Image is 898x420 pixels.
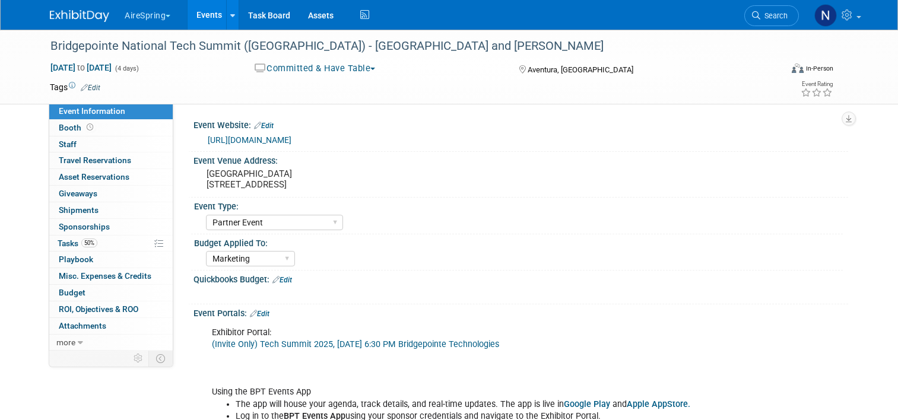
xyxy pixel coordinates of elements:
[58,238,97,248] span: Tasks
[194,234,843,249] div: Budget Applied To:
[128,351,149,366] td: Personalize Event Tab Strip
[59,271,151,281] span: Misc. Expenses & Credits
[59,139,77,149] span: Staff
[49,120,173,136] a: Booth
[49,236,173,252] a: Tasks50%
[207,168,453,190] pre: [GEOGRAPHIC_DATA] [STREET_ADDRESS]
[56,338,75,347] span: more
[49,169,173,185] a: Asset Reservations
[59,189,97,198] span: Giveaways
[59,304,138,314] span: ROI, Objectives & ROO
[81,238,97,247] span: 50%
[250,62,380,75] button: Committed & Have Table
[193,271,848,286] div: Quickbooks Budget:
[59,222,110,231] span: Sponsorships
[59,288,85,297] span: Budget
[236,399,714,411] li: The app will house your agenda, track details, and real-time updates. The app is live in and
[744,5,799,26] a: Search
[81,84,100,92] a: Edit
[193,152,848,167] div: Event Venue Address:
[46,36,767,57] div: Bridgepointe National Tech Summit ([GEOGRAPHIC_DATA]) - [GEOGRAPHIC_DATA] and [PERSON_NAME]
[49,219,173,235] a: Sponsorships
[149,351,173,366] td: Toggle Event Tabs
[59,254,93,264] span: Playbook
[59,172,129,182] span: Asset Reservations
[718,62,833,79] div: Event Format
[59,123,96,132] span: Booth
[75,63,87,72] span: to
[49,186,173,202] a: Giveaways
[50,81,100,93] td: Tags
[50,10,109,22] img: ExhibitDay
[208,135,291,145] a: [URL][DOMAIN_NAME]
[212,339,499,349] a: (Invite Only) Tech Summit 2025, [DATE] 6:30 PM Bridgepointe Technologies
[193,304,848,320] div: Event Portals:
[254,122,274,130] a: Edit
[814,4,837,27] img: Natalie Pyron
[59,106,125,116] span: Event Information
[250,310,269,318] a: Edit
[792,63,804,73] img: Format-Inperson.png
[49,136,173,152] a: Staff
[805,64,833,73] div: In-Person
[59,155,131,165] span: Travel Reservations
[114,65,139,72] span: (4 days)
[528,65,633,74] span: Aventura, [GEOGRAPHIC_DATA]
[50,62,112,73] span: [DATE] [DATE]
[49,152,173,168] a: Travel Reservations
[272,276,292,284] a: Edit
[49,252,173,268] a: Playbook
[49,301,173,317] a: ROI, Objectives & ROO
[49,318,173,334] a: Attachments
[627,399,690,409] a: Apple AppStore.
[49,103,173,119] a: Event Information
[59,205,99,215] span: Shipments
[760,11,788,20] span: Search
[49,335,173,351] a: more
[193,116,848,132] div: Event Website:
[49,268,173,284] a: Misc. Expenses & Credits
[801,81,833,87] div: Event Rating
[49,202,173,218] a: Shipments
[49,285,173,301] a: Budget
[564,399,610,409] a: Google Play
[59,321,106,330] span: Attachments
[194,198,843,212] div: Event Type:
[84,123,96,132] span: Booth not reserved yet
